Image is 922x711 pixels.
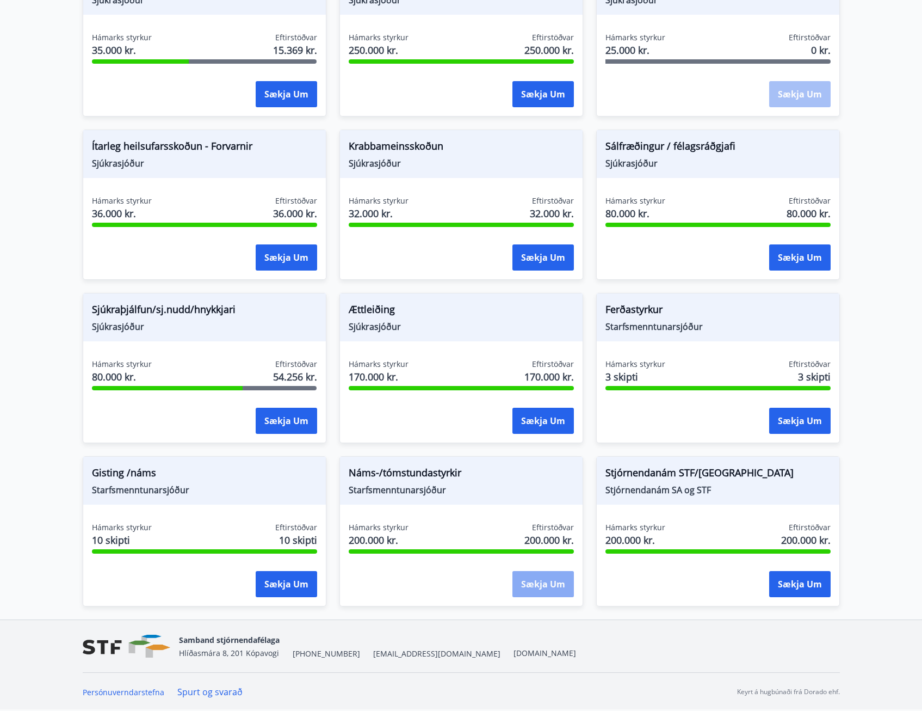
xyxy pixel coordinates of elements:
span: 32.000 kr. [349,206,409,220]
span: 10 skipti [92,533,152,547]
span: Sjúkrasjóður [349,321,574,333]
span: Starfsmenntunarsjóður [605,321,831,333]
span: Eftirstöðvar [789,522,831,533]
span: Hámarks styrkur [349,195,409,206]
span: 25.000 kr. [605,43,665,57]
button: Sækja um [256,571,317,597]
span: 80.000 kr. [605,206,665,220]
span: Gisting /náms [92,465,317,484]
span: 3 skipti [798,370,831,384]
span: 200.000 kr. [605,533,665,547]
span: 80.000 kr. [92,370,152,384]
span: Hámarks styrkur [349,522,409,533]
span: Hámarks styrkur [92,522,152,533]
span: Stjórnendanám STF/[GEOGRAPHIC_DATA] [605,465,831,484]
a: Spurt og svarað [177,686,243,698]
span: Eftirstöðvar [275,195,317,206]
span: Starfsmenntunarsjóður [92,484,317,496]
span: 200.000 kr. [349,533,409,547]
span: Krabbameinsskoðun [349,139,574,157]
span: Sjúkrasjóður [605,157,831,169]
span: 15.369 kr. [273,43,317,57]
span: Hámarks styrkur [605,359,665,370]
span: 10 skipti [279,533,317,547]
span: 32.000 kr. [530,206,574,220]
a: Persónuverndarstefna [83,687,164,697]
span: 54.256 kr. [273,370,317,384]
button: Sækja um [256,244,317,271]
span: 36.000 kr. [273,206,317,220]
span: 35.000 kr. [92,43,152,57]
span: Hámarks styrkur [92,32,152,43]
button: Sækja um [256,408,317,434]
button: Sækja um [512,244,574,271]
button: Sækja um [512,408,574,434]
img: vjCaq2fThgY3EUYqSgpjEiBg6WP39ov69hlhuPVN.png [83,635,170,658]
span: Eftirstöðvar [275,522,317,533]
span: Eftirstöðvar [532,359,574,370]
span: Stjórnendanám SA og STF [605,484,831,496]
button: Sækja um [256,81,317,107]
span: Hámarks styrkur [349,32,409,43]
span: Eftirstöðvar [532,522,574,533]
span: Hámarks styrkur [349,359,409,370]
button: Sækja um [512,571,574,597]
span: 200.000 kr. [524,533,574,547]
span: Ferðastyrkur [605,302,831,321]
span: Samband stjórnendafélaga [179,635,280,645]
span: Náms-/tómstundastyrkir [349,465,574,484]
span: [PHONE_NUMBER] [293,648,360,659]
span: Hámarks styrkur [92,195,152,206]
span: 3 skipti [605,370,665,384]
span: Sjúkrasjóður [349,157,574,169]
button: Sækja um [512,81,574,107]
button: Sækja um [769,408,831,434]
span: Hámarks styrkur [605,522,665,533]
span: Eftirstöðvar [275,32,317,43]
span: 250.000 kr. [349,43,409,57]
span: Eftirstöðvar [532,32,574,43]
span: Hámarks styrkur [605,195,665,206]
button: Sækja um [769,571,831,597]
p: Keyrt á hugbúnaði frá Dorado ehf. [737,687,840,697]
span: Sjúkrasjóður [92,321,317,333]
span: Hámarks styrkur [92,359,152,370]
span: 80.000 kr. [787,206,831,220]
span: Ættleiðing [349,302,574,321]
span: 36.000 kr. [92,206,152,220]
span: 170.000 kr. [349,370,409,384]
span: Hlíðasmára 8, 201 Kópavogi [179,648,279,658]
span: Eftirstöðvar [789,359,831,370]
span: 250.000 kr. [524,43,574,57]
span: Eftirstöðvar [789,195,831,206]
span: Sálfræðingur / félagsráðgjafi [605,139,831,157]
a: [DOMAIN_NAME] [513,648,576,658]
span: Hámarks styrkur [605,32,665,43]
span: Sjúkraþjálfun/sj.nudd/hnykkjari [92,302,317,321]
span: Eftirstöðvar [275,359,317,370]
span: Ítarleg heilsufarsskoðun - Forvarnir [92,139,317,157]
span: Sjúkrasjóður [92,157,317,169]
button: Sækja um [769,244,831,271]
span: 0 kr. [811,43,831,57]
span: Eftirstöðvar [789,32,831,43]
span: 200.000 kr. [781,533,831,547]
span: Starfsmenntunarsjóður [349,484,574,496]
span: Eftirstöðvar [532,195,574,206]
span: 170.000 kr. [524,370,574,384]
span: [EMAIL_ADDRESS][DOMAIN_NAME] [373,648,500,659]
